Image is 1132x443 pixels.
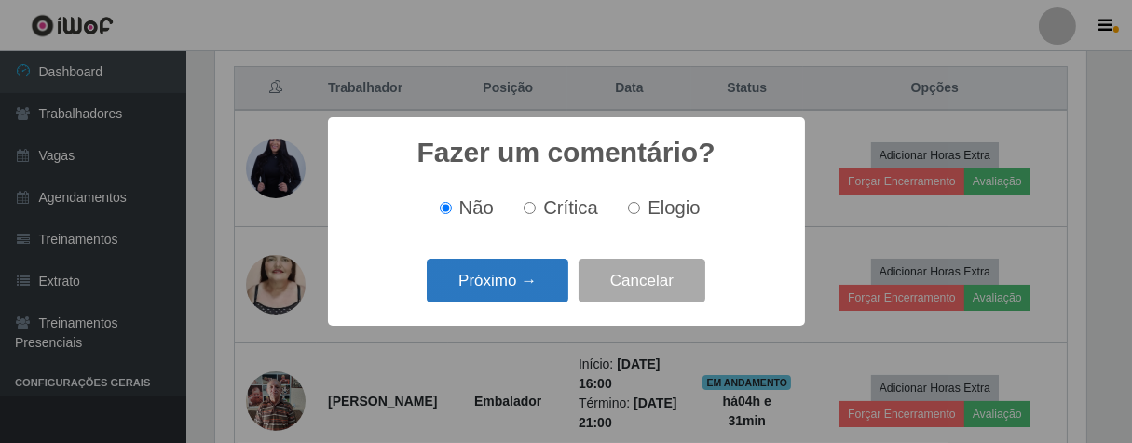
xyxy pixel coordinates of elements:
[416,136,715,169] h2: Fazer um comentário?
[440,202,452,214] input: Não
[427,259,568,302] button: Próximo →
[628,202,640,214] input: Elogio
[648,197,700,218] span: Elogio
[459,197,494,218] span: Não
[543,197,598,218] span: Crítica
[579,259,705,302] button: Cancelar
[524,202,536,214] input: Crítica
